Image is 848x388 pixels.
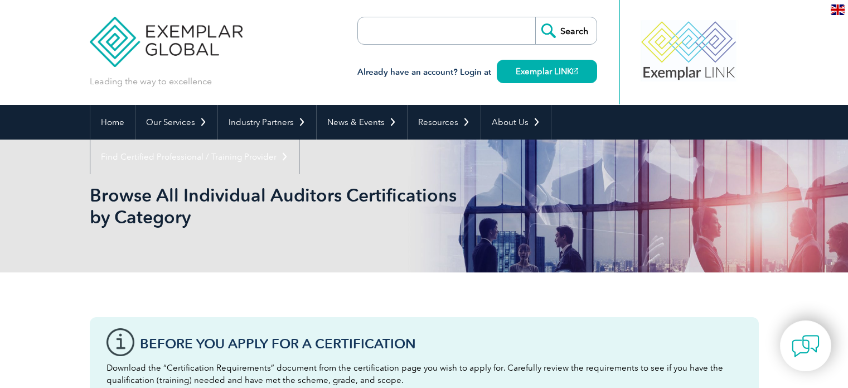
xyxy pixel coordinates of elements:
[317,105,407,140] a: News & Events
[792,332,820,360] img: contact-chat.png
[408,105,481,140] a: Resources
[831,4,845,15] img: en
[90,75,212,88] p: Leading the way to excellence
[497,60,597,83] a: Exemplar LINK
[140,337,742,351] h3: Before You Apply For a Certification
[357,65,597,79] h3: Already have an account? Login at
[90,140,299,174] a: Find Certified Professional / Training Provider
[481,105,551,140] a: About Us
[106,362,742,386] p: Download the “Certification Requirements” document from the certification page you wish to apply ...
[135,105,217,140] a: Our Services
[535,17,597,44] input: Search
[572,68,578,74] img: open_square.png
[90,184,518,228] h1: Browse All Individual Auditors Certifications by Category
[218,105,316,140] a: Industry Partners
[90,105,135,140] a: Home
